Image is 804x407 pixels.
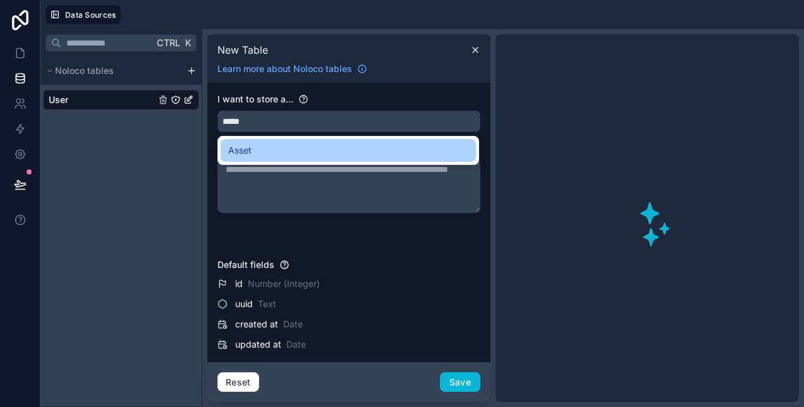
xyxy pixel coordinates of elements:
[283,318,303,331] span: Date
[235,277,243,290] span: id
[155,35,181,51] span: Ctrl
[286,338,306,351] span: Date
[600,171,695,265] img: ai-loading
[217,63,352,75] span: Learn more about Noloco tables
[440,372,480,392] button: Save
[217,42,268,58] span: New Table
[46,5,121,24] button: Data Sources
[217,372,259,392] button: Reset
[235,318,278,331] span: created at
[65,10,116,20] span: Data Sources
[217,94,293,104] span: I want to store a...
[217,259,274,270] span: Default fields
[248,277,320,290] span: Number (Integer)
[183,39,192,47] span: K
[258,298,276,310] span: Text
[235,298,253,310] span: uuid
[235,338,281,351] span: updated at
[228,143,252,158] span: Asset
[212,63,372,75] a: Learn more about Noloco tables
